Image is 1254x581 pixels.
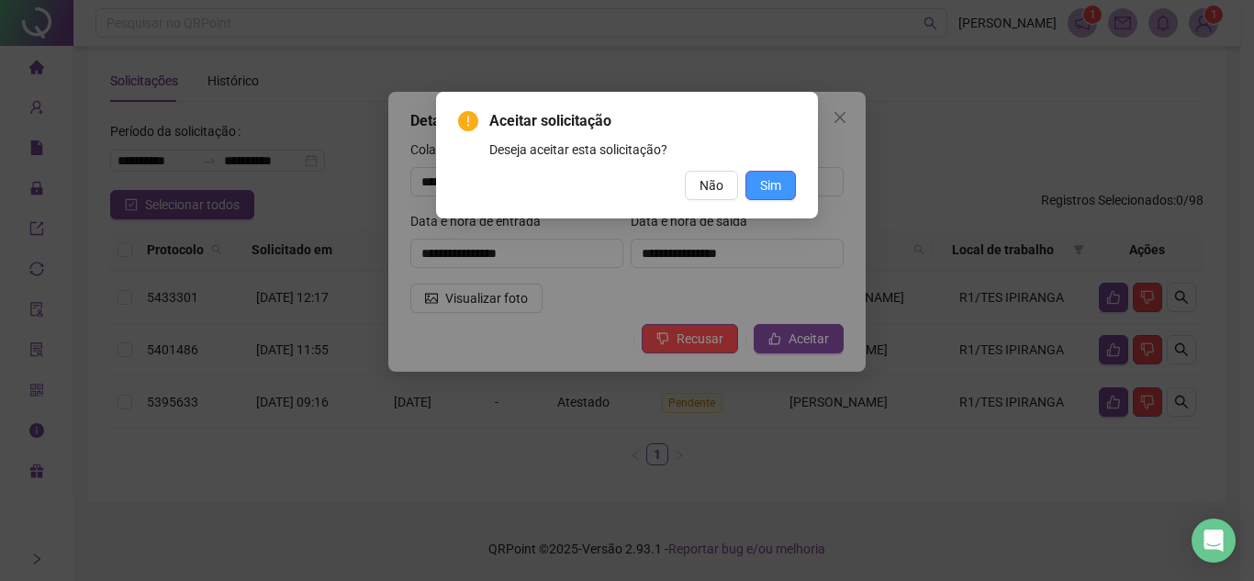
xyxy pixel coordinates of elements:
[700,175,723,196] span: Não
[685,171,738,200] button: Não
[1192,519,1236,563] div: Open Intercom Messenger
[458,111,478,131] span: exclamation-circle
[489,140,796,160] div: Deseja aceitar esta solicitação?
[745,171,796,200] button: Sim
[489,110,796,132] span: Aceitar solicitação
[760,175,781,196] span: Sim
